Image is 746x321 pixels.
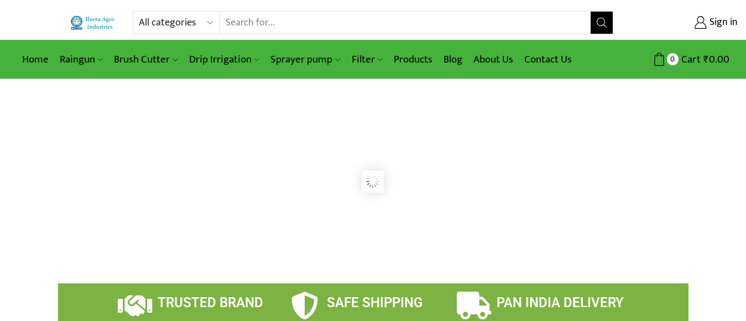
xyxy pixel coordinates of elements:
a: Raingun [54,46,108,73]
a: Brush Cutter [108,46,183,73]
a: 0 Cart ₹0.00 [624,49,729,70]
span: TRUSTED BRAND [158,295,263,310]
a: Sign in [630,13,738,33]
a: Drip Irrigation [184,46,265,73]
a: About Us [468,46,519,73]
a: Blog [438,46,468,73]
span: SAFE SHIPPING [327,295,422,310]
a: Filter [346,46,388,73]
span: 0 [667,53,679,65]
a: Sprayer pump [265,46,346,73]
span: Sign in [707,15,738,30]
button: Search button [591,12,613,34]
a: Products [388,46,438,73]
span: ₹ [703,51,709,68]
a: Contact Us [519,46,577,73]
bdi: 0.00 [703,51,729,68]
span: Cart [679,52,701,67]
input: Search for... [220,12,591,34]
a: Home [17,46,54,73]
span: PAN INDIA DELIVERY [497,295,624,310]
